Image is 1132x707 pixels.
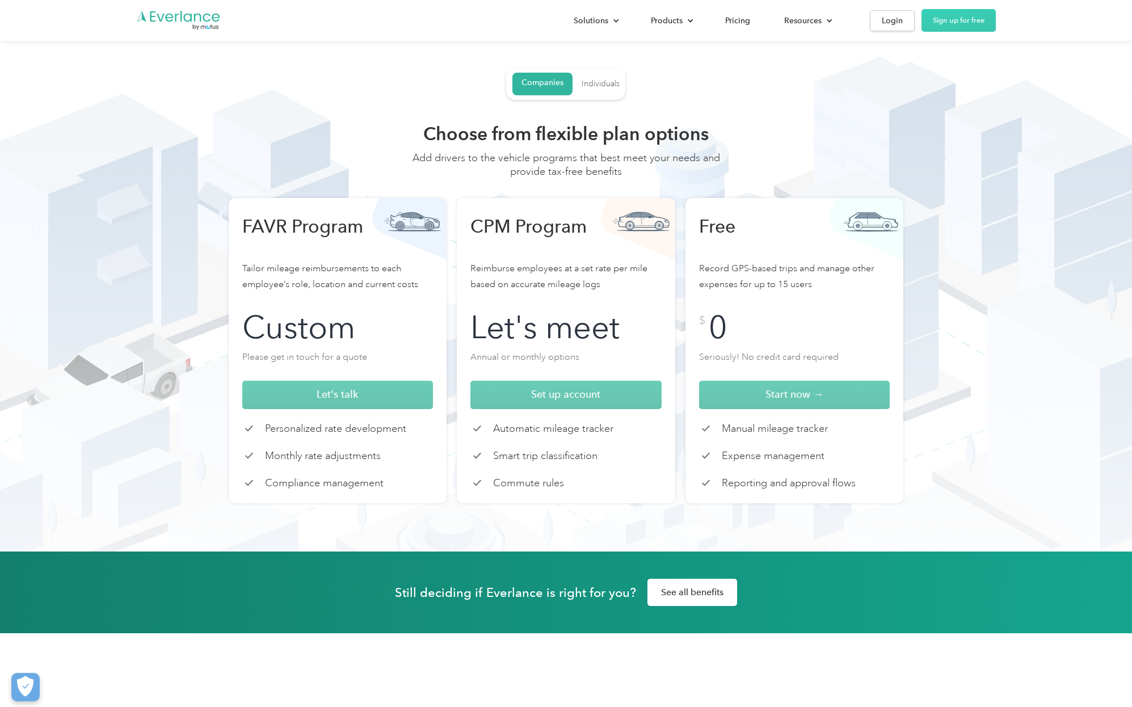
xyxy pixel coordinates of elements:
[396,151,737,190] div: Add drivers to the vehicle programs that best meet your needs and provide tax-free benefits
[195,103,270,127] input: Submit
[242,260,434,301] p: Tailor mileage reimbursements to each employee’s role, location and current costs
[493,449,597,462] p: Smart trip classification
[725,14,750,28] div: Pricing
[470,215,618,260] h3: CPM Program
[921,9,996,32] a: Sign up for free
[699,260,890,301] p: Record GPS-based trips and manage other expenses for up to 15 users
[195,149,270,173] input: Submit
[882,14,903,28] div: Login
[493,422,613,435] p: Automatic mileage tracker
[470,315,620,340] div: Let's meet
[562,11,628,31] div: Solutions
[395,584,636,600] div: Still deciding if Everlance is right for you?
[470,381,662,409] a: Set up account
[521,78,563,88] div: Companies
[639,11,702,31] div: Products
[531,388,600,400] span: Set up account
[699,315,705,326] div: $
[470,260,662,301] p: Reimburse employees at a set rate per mile based on accurate mileage logs
[647,579,737,606] a: See all benefits
[714,11,761,31] a: Pricing
[699,215,847,260] h3: Free
[396,123,737,145] h2: Choose from flexible plan options
[242,381,434,409] a: Let's talk
[722,449,824,462] p: Expense management
[136,10,221,31] a: Go to homepage
[11,673,40,701] button: Cookies Settings
[699,381,890,409] a: Start now →
[470,349,662,372] p: Annual or monthly options
[242,315,355,340] div: Custom
[773,11,841,31] div: Resources
[870,10,915,31] a: Login
[651,14,683,28] div: Products
[765,388,823,400] span: Start now →
[317,388,358,400] span: Let's talk
[242,215,390,260] h3: FAVR Program
[784,14,822,28] div: Resources
[582,79,620,89] div: Individuals
[722,477,856,490] p: Reporting and approval flows
[265,449,381,462] p: Monthly rate adjustments
[493,477,564,490] p: Commute rules
[699,349,890,372] p: Seriously! No credit card required
[722,422,828,435] p: Manual mileage tracker
[265,422,406,435] p: Personalized rate development
[574,14,608,28] div: Solutions
[709,315,727,340] div: 0
[265,477,384,490] p: Compliance management
[242,349,434,372] p: Please get in touch for a quote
